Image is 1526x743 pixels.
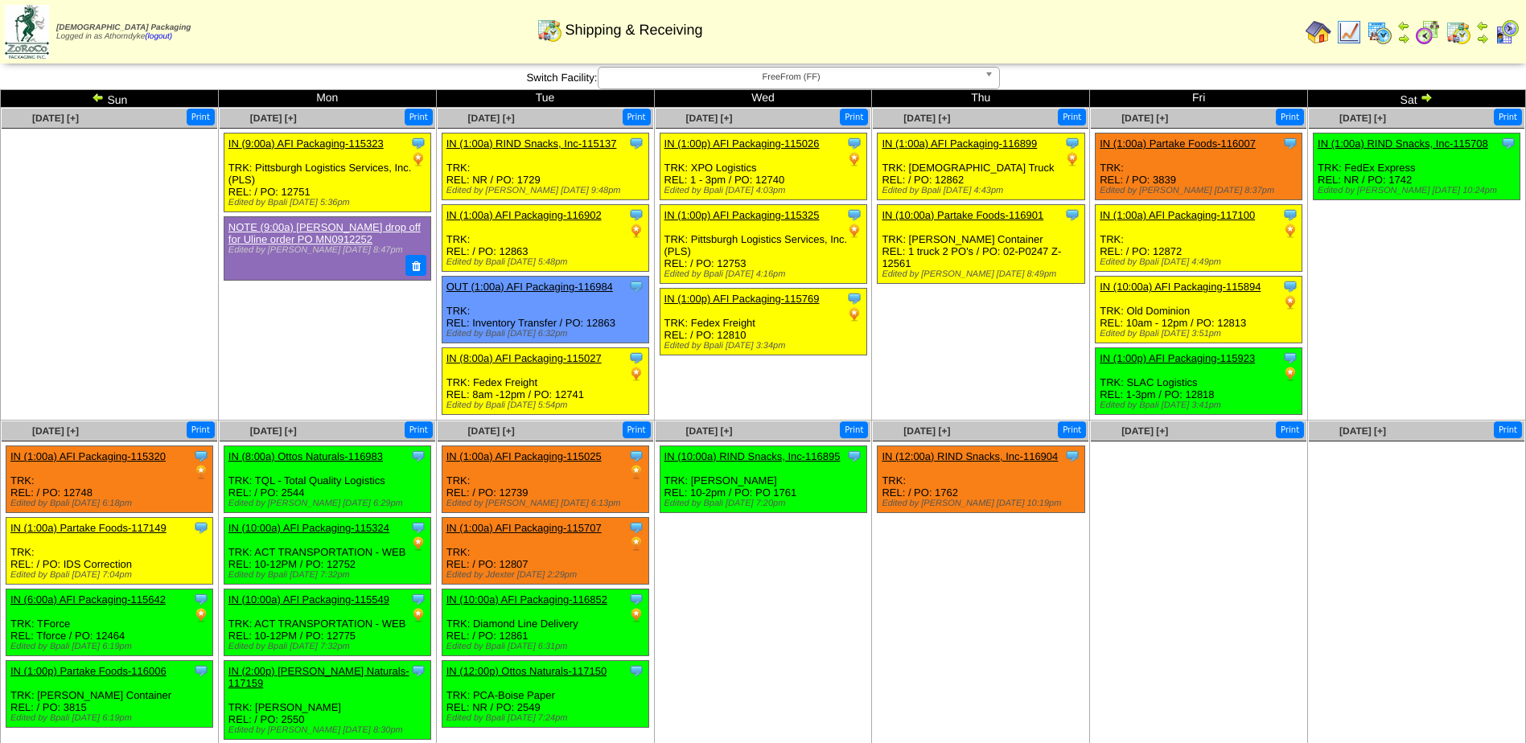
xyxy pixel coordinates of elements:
img: PO [193,464,209,480]
img: calendarcustomer.gif [1494,19,1520,45]
div: Edited by Bpali [DATE] 4:16pm [664,269,866,279]
img: Tooltip [410,448,426,464]
div: Edited by Bpali [DATE] 6:18pm [10,499,212,508]
img: Tooltip [193,448,209,464]
img: Tooltip [193,591,209,607]
span: [DATE] [+] [250,425,297,437]
div: Edited by [PERSON_NAME] [DATE] 6:29pm [228,499,430,508]
div: Edited by [PERSON_NAME] [DATE] 10:19pm [882,499,1084,508]
a: IN (8:00a) AFI Packaging-115027 [446,352,602,364]
a: [DATE] [+] [903,113,950,124]
img: Tooltip [410,591,426,607]
td: Sat [1308,90,1526,108]
td: Wed [654,90,872,108]
a: IN (12:00p) Ottos Naturals-117150 [446,665,607,677]
div: Edited by Bpali [DATE] 3:51pm [1100,329,1302,339]
img: Tooltip [846,290,862,306]
img: calendarinout.gif [537,17,562,43]
a: [DATE] [+] [32,425,79,437]
div: Edited by Bpali [DATE] 5:48pm [446,257,648,267]
a: [DATE] [+] [1121,113,1168,124]
img: PO [628,607,644,623]
a: [DATE] [+] [32,113,79,124]
div: TRK: FedEx Express REL: NR / PO: 1742 [1314,133,1520,200]
a: IN (1:00a) AFI Packaging-115320 [10,450,166,462]
a: [DATE] [+] [1121,425,1168,437]
a: IN (10:00a) AFI Packaging-115549 [228,593,389,605]
div: Edited by Bpali [DATE] 6:31pm [446,642,648,651]
img: Tooltip [628,350,644,366]
div: TRK: [DEMOGRAPHIC_DATA] Truck REL: / PO: 12862 [878,133,1084,200]
img: arrowright.gif [1397,32,1410,45]
a: IN (1:00p) Partake Foods-116006 [10,665,167,677]
a: IN (1:00p) AFI Packaging-115325 [664,209,820,221]
img: Tooltip [1282,207,1298,223]
div: TRK: [PERSON_NAME] Container REL: 1 truck 2 PO's / PO: 02-P0247 Z-12561 [878,205,1084,284]
img: arrowright.gif [1420,91,1433,104]
a: IN (1:00a) Partake Foods-116007 [1100,138,1256,150]
img: Tooltip [193,663,209,679]
span: [DATE] [+] [468,113,515,124]
div: TRK: REL: / PO: 3839 [1096,133,1302,200]
img: Tooltip [410,519,426,536]
img: Tooltip [1282,350,1298,366]
a: IN (1:00a) AFI Packaging-115025 [446,450,602,462]
button: Print [187,421,215,438]
img: PO [1064,151,1080,167]
img: Tooltip [1500,135,1516,151]
a: IN (1:00a) RIND Snacks, Inc-115137 [446,138,617,150]
a: (logout) [145,32,172,41]
a: IN (1:00a) RIND Snacks, Inc-115708 [1318,138,1488,150]
a: [DATE] [+] [1339,113,1386,124]
a: IN (2:00p) [PERSON_NAME] Naturals-117159 [228,665,409,689]
div: TRK: Fedex Freight REL: 8am -12pm / PO: 12741 [442,348,648,415]
img: PO [1282,294,1298,310]
img: arrowleft.gif [1476,19,1489,32]
img: Tooltip [1064,448,1080,464]
img: Tooltip [1282,135,1298,151]
div: TRK: REL: / PO: 12807 [442,518,648,585]
button: Print [623,109,651,125]
div: TRK: ACT TRANSPORTATION - WEB REL: 10-12PM / PO: 12752 [224,518,430,585]
a: [DATE] [+] [685,113,732,124]
div: Edited by Bpali [DATE] 3:34pm [664,341,866,351]
img: home.gif [1306,19,1331,45]
img: Tooltip [1064,135,1080,151]
div: TRK: Pittsburgh Logistics Services, Inc. (PLS) REL: / PO: 12751 [224,133,430,212]
div: Edited by [PERSON_NAME] [DATE] 8:49pm [882,269,1084,279]
img: Tooltip [628,135,644,151]
div: TRK: [PERSON_NAME] REL: / PO: 2550 [224,661,430,740]
td: Mon [218,90,436,108]
div: Edited by Bpali [DATE] 5:36pm [228,198,430,207]
div: Edited by Bpali [DATE] 7:20pm [664,499,866,508]
div: Edited by [PERSON_NAME] [DATE] 9:48pm [446,186,648,195]
img: Tooltip [628,448,644,464]
img: calendarprod.gif [1367,19,1392,45]
button: Print [1494,109,1522,125]
span: FreeFrom (FF) [605,68,978,87]
div: TRK: REL: Inventory Transfer / PO: 12863 [442,277,648,343]
div: TRK: Diamond Line Delivery REL: / PO: 12861 [442,589,648,656]
img: PO [1282,366,1298,382]
a: [DATE] [+] [468,425,515,437]
div: Edited by [PERSON_NAME] [DATE] 6:13pm [446,499,648,508]
a: [DATE] [+] [903,425,950,437]
div: TRK: SLAC Logistics REL: 1-3pm / PO: 12818 [1096,348,1302,415]
div: Edited by Bpali [DATE] 6:19pm [10,642,212,651]
span: [DEMOGRAPHIC_DATA] Packaging [56,23,191,32]
img: PO [410,607,426,623]
img: Tooltip [628,207,644,223]
img: Tooltip [1282,278,1298,294]
button: Print [840,109,868,125]
a: OUT (1:00a) AFI Packaging-116984 [446,281,613,293]
div: Edited by Bpali [DATE] 6:19pm [10,713,212,723]
button: Print [187,109,215,125]
a: [DATE] [+] [1339,425,1386,437]
button: Print [623,421,651,438]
